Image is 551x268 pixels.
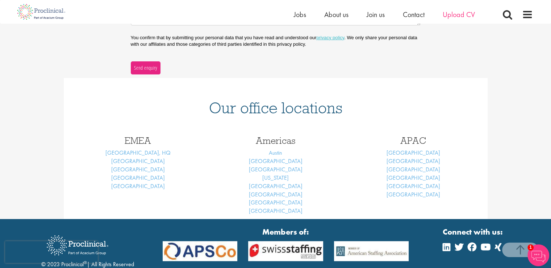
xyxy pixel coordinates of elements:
span: 1 [527,244,534,251]
a: [GEOGRAPHIC_DATA] [111,182,165,190]
a: [GEOGRAPHIC_DATA] [249,166,302,173]
a: [GEOGRAPHIC_DATA] [249,182,302,190]
a: [GEOGRAPHIC_DATA] [387,191,440,198]
h1: Our office locations [75,100,477,116]
span: Send enquiry [134,64,157,72]
a: [GEOGRAPHIC_DATA] [387,149,440,157]
img: Chatbot [527,244,549,266]
a: [GEOGRAPHIC_DATA] [111,174,165,182]
strong: Members of: [163,226,409,237]
h3: APAC [350,136,477,145]
img: Proclinical Recruitment [41,230,114,260]
strong: Connect with us: [443,226,504,237]
a: Upload CV [443,10,475,19]
a: [GEOGRAPHIC_DATA] [387,182,440,190]
a: [GEOGRAPHIC_DATA] [249,207,302,215]
a: [US_STATE] [262,174,289,182]
a: [GEOGRAPHIC_DATA] [111,166,165,173]
img: APSCo [157,241,243,261]
a: Join us [367,10,385,19]
a: [GEOGRAPHIC_DATA] [249,157,302,165]
iframe: reCAPTCHA [5,241,98,263]
a: About us [324,10,348,19]
a: Austin [269,149,282,157]
p: You confirm that by submitting your personal data that you have read and understood our . We only... [131,34,421,48]
h3: Americas [212,136,339,145]
a: [GEOGRAPHIC_DATA], HQ [105,149,171,157]
a: [GEOGRAPHIC_DATA] [249,191,302,198]
a: Contact [403,10,425,19]
a: [GEOGRAPHIC_DATA] [387,157,440,165]
h3: EMEA [75,136,201,145]
a: [GEOGRAPHIC_DATA] [387,174,440,182]
a: [GEOGRAPHIC_DATA] [249,199,302,206]
a: privacy policy [316,35,344,40]
img: APSCo [243,241,329,261]
a: [GEOGRAPHIC_DATA] [111,157,165,165]
button: Send enquiry [131,61,160,74]
a: [GEOGRAPHIC_DATA] [387,166,440,173]
a: Jobs [294,10,306,19]
img: APSCo [329,241,414,261]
